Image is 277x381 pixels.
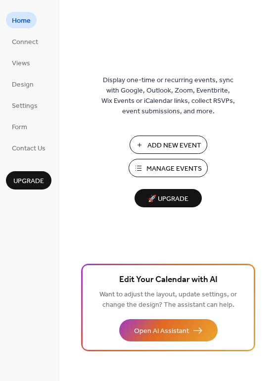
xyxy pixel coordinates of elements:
[12,16,31,26] span: Home
[140,192,196,206] span: 🚀 Upgrade
[12,122,27,133] span: Form
[6,97,44,113] a: Settings
[99,288,237,312] span: Want to adjust the layout, update settings, or change the design? The assistant can help.
[134,326,189,336] span: Open AI Assistant
[101,75,235,117] span: Display one-time or recurring events, sync with Google, Outlook, Zoom, Eventbrite, Wix Events or ...
[146,164,202,174] span: Manage Events
[135,189,202,207] button: 🚀 Upgrade
[6,118,33,135] a: Form
[12,80,34,90] span: Design
[147,141,201,151] span: Add New Event
[6,54,36,71] a: Views
[119,273,218,287] span: Edit Your Calendar with AI
[130,136,207,154] button: Add New Event
[13,176,44,187] span: Upgrade
[6,76,40,92] a: Design
[12,143,46,154] span: Contact Us
[6,171,51,190] button: Upgrade
[119,319,218,341] button: Open AI Assistant
[12,58,30,69] span: Views
[129,159,208,177] button: Manage Events
[6,12,37,28] a: Home
[12,37,38,48] span: Connect
[12,101,38,111] span: Settings
[6,33,44,49] a: Connect
[6,140,51,156] a: Contact Us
